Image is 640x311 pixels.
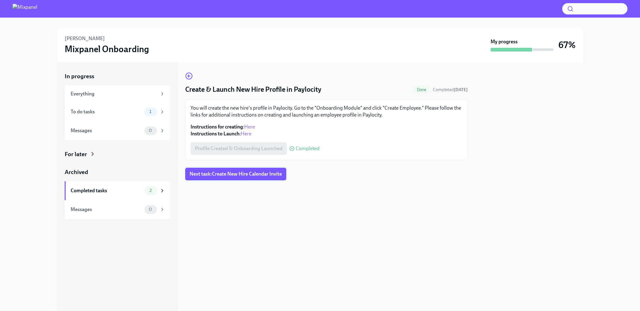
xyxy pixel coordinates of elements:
[145,128,156,133] span: 0
[433,87,468,92] span: Completed
[185,168,286,180] button: Next task:Create New Hire Calendar Invite
[65,121,170,140] a: Messages0
[65,43,149,55] h3: Mixpanel Onboarding
[454,87,468,92] strong: [DATE]
[185,85,321,94] h4: Create & Launch New Hire Profile in Paylocity
[65,168,170,176] a: Archived
[65,85,170,102] a: Everything
[191,131,239,137] strong: Instructions to Launch
[71,187,142,194] div: Completed tasks
[65,150,170,158] a: For later
[191,123,462,137] p: : :
[491,38,518,45] strong: My progress
[65,200,170,219] a: Messages0
[71,90,157,97] div: Everything
[191,124,243,130] strong: Instructions for creating
[558,39,576,51] h3: 67%
[433,87,468,93] span: October 2nd, 2025 15:00
[241,131,251,137] a: Here
[146,109,155,114] span: 1
[191,105,462,118] p: You will create the new hire's profile in Paylocity. Go to the "Onboarding Module" and click "Cre...
[296,146,320,151] span: Completed
[13,4,37,14] img: Mixpanel
[65,102,170,121] a: To do tasks1
[71,127,142,134] div: Messages
[71,206,142,213] div: Messages
[146,188,155,193] span: 2
[71,108,142,115] div: To do tasks
[190,171,282,177] span: Next task : Create New Hire Calendar Invite
[65,35,105,42] h6: [PERSON_NAME]
[413,87,430,92] span: Done
[65,72,170,80] a: In progress
[65,150,87,158] div: For later
[244,124,255,130] a: Here
[65,181,170,200] a: Completed tasks2
[145,207,156,212] span: 0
